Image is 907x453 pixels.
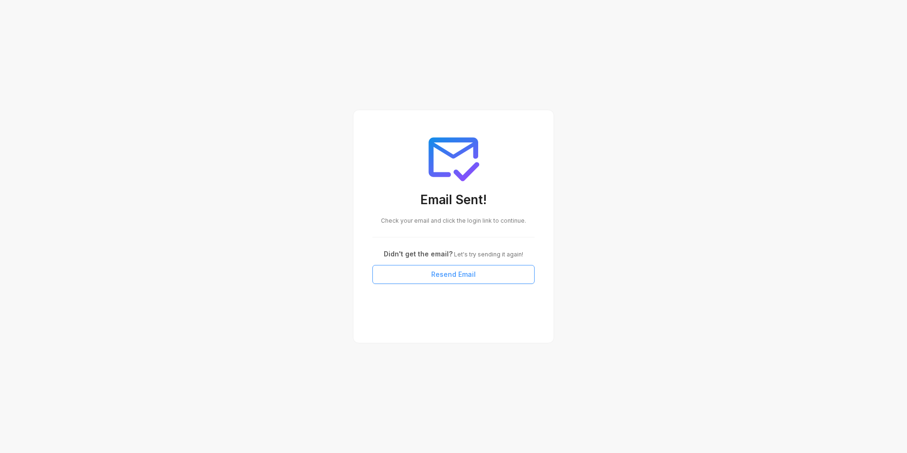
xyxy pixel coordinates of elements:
[453,251,523,258] span: Let's try sending it again!
[372,192,535,209] h3: Email Sent!
[372,265,535,284] button: Resend Email
[384,250,453,258] span: Didn't get the email?
[431,269,476,280] span: Resend Email
[381,217,526,224] span: Check your email and click the login link to continue.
